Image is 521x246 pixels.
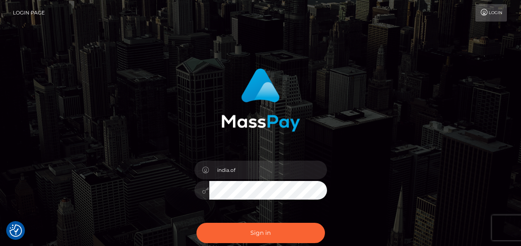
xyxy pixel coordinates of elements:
input: Username... [209,161,327,179]
img: MassPay Login [221,68,300,132]
button: Sign in [196,223,325,243]
button: Consent Preferences [10,224,22,237]
a: Login Page [13,4,45,22]
img: Revisit consent button [10,224,22,237]
a: Login [475,4,507,22]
